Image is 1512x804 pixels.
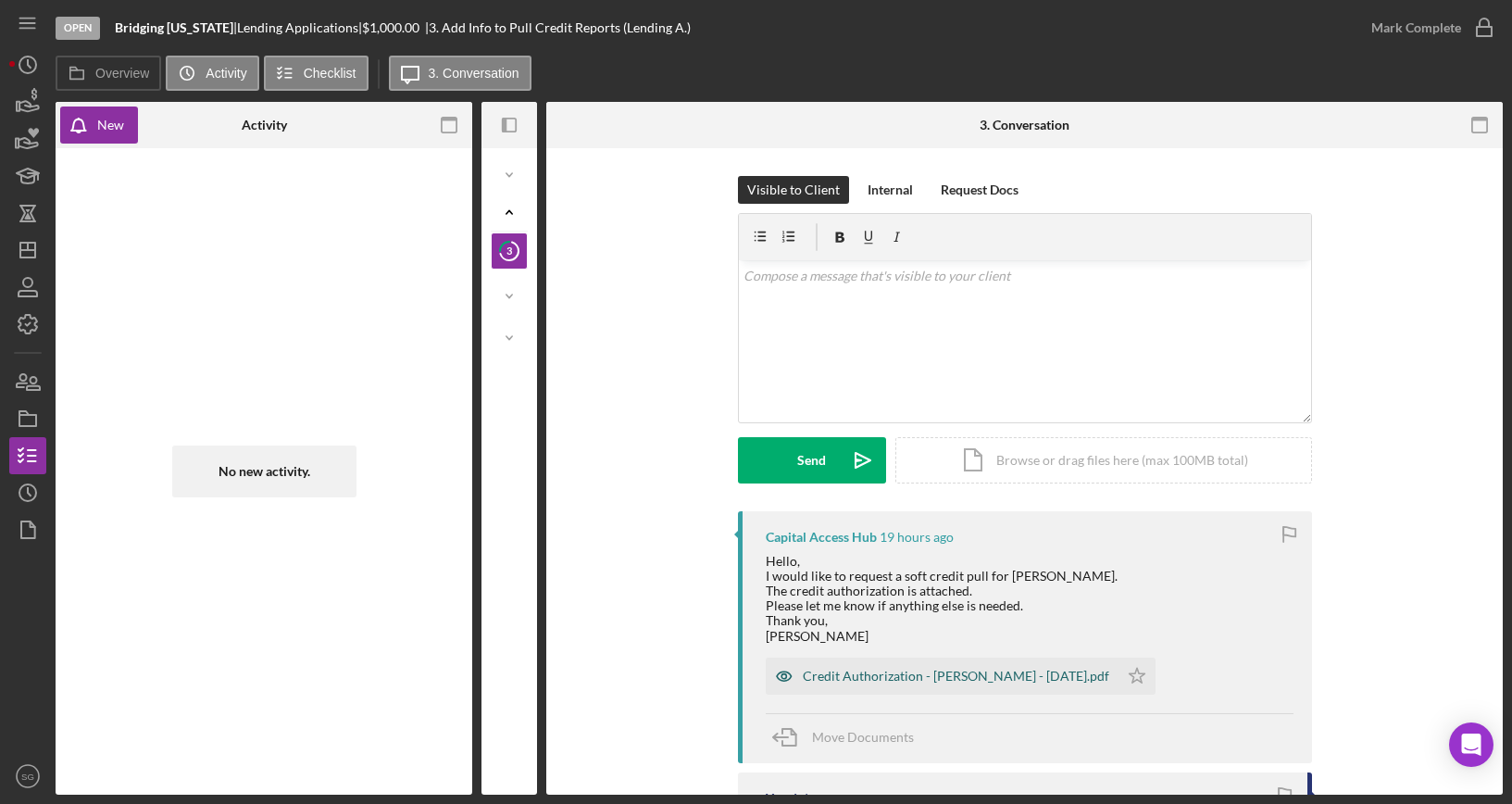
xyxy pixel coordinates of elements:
div: $1,000.00 [362,20,425,35]
label: Overview [95,66,149,81]
div: Mark Complete [1371,9,1461,46]
button: Send [738,437,886,484]
button: Credit Authorization - [PERSON_NAME] - [DATE].pdf [766,658,1156,695]
div: | [115,20,237,35]
label: Activity [206,66,246,81]
button: Activity [166,56,258,91]
div: Credit Authorization - [PERSON_NAME] - [DATE].pdf [803,669,1109,684]
time: 2025-08-13 18:41 [880,530,954,545]
button: Request Docs [931,176,1028,204]
text: SG [21,772,34,782]
button: Move Documents [766,714,932,760]
b: Bridging [US_STATE] [115,19,233,35]
label: 3. Conversation [429,66,519,81]
div: Activity [242,118,287,132]
button: Mark Complete [1353,9,1503,46]
span: Move Documents [812,729,914,745]
tspan: 3 [506,245,512,257]
div: Capital Access Hub [766,530,877,545]
div: | 3. Add Info to Pull Credit Reports (Lending A.) [425,20,691,35]
button: Checklist [264,56,369,91]
div: Visible to Client [747,176,840,204]
div: Internal [868,176,913,204]
div: Open [56,17,100,40]
button: New [60,107,138,144]
label: Checklist [304,66,356,81]
button: Visible to Client [738,176,849,204]
div: No new activity. [172,446,356,497]
div: Lending Applications | [237,20,362,35]
div: New [97,107,124,144]
button: Overview [56,56,161,91]
button: 3. Conversation [389,56,531,91]
button: Internal [858,176,922,204]
button: SG [9,758,46,795]
div: 3. Conversation [980,118,1069,132]
a: 3 [491,232,528,270]
div: Hello, I would like to request a soft credit pull for [PERSON_NAME]. The credit authorization is ... [766,554,1118,644]
div: Request Docs [941,176,1018,204]
div: Send [797,437,826,484]
div: Open Intercom Messenger [1449,722,1493,767]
